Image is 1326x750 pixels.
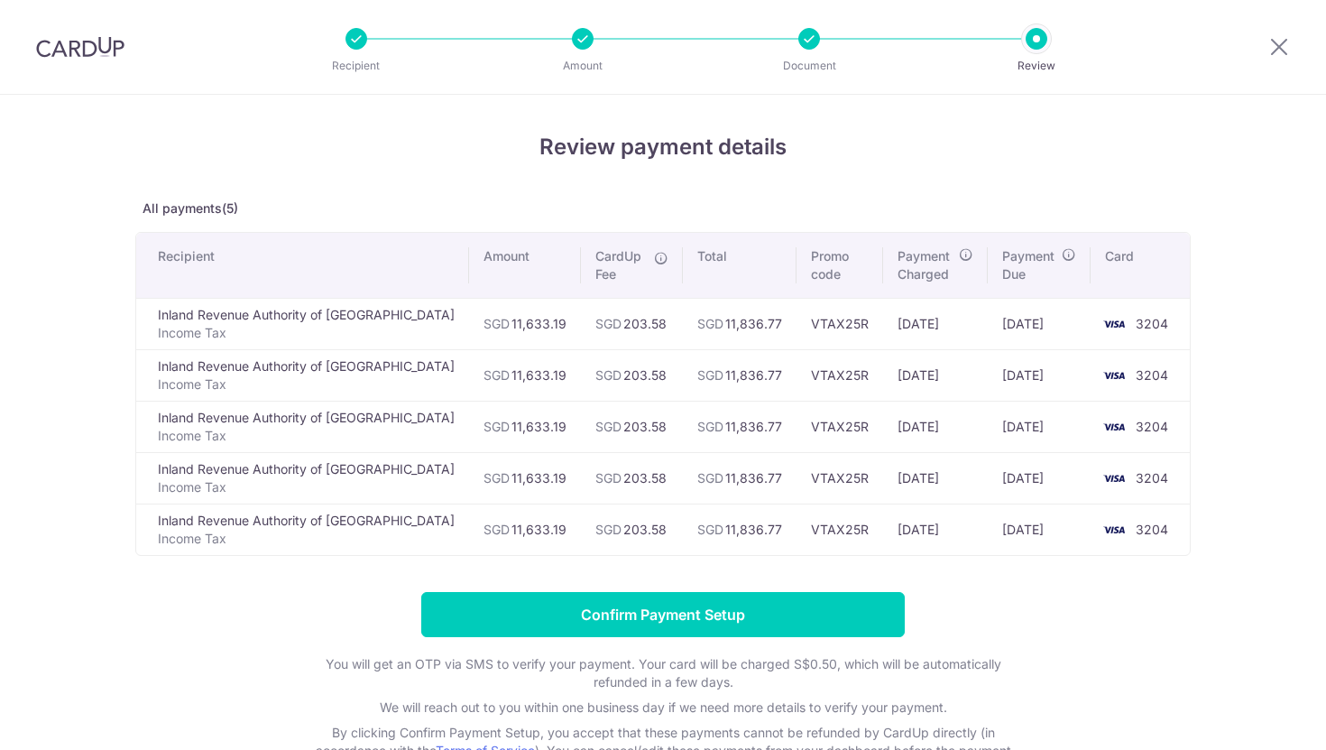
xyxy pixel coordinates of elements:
[1096,365,1132,386] img: <span class="translation_missing" title="translation missing: en.account_steps.new_confirm_form.b...
[683,233,797,298] th: Total
[136,233,469,298] th: Recipient
[158,324,455,342] p: Income Tax
[1136,316,1168,331] span: 3204
[469,298,581,349] td: 11,633.19
[683,298,797,349] td: 11,836.77
[469,349,581,401] td: 11,633.19
[683,452,797,504] td: 11,836.77
[1136,367,1168,383] span: 3204
[483,522,510,537] span: SGD
[595,247,645,283] span: CardUp Fee
[683,401,797,452] td: 11,836.77
[136,298,469,349] td: Inland Revenue Authority of [GEOGRAPHIC_DATA]
[469,233,581,298] th: Amount
[988,452,1091,504] td: [DATE]
[697,316,723,331] span: SGD
[483,419,510,434] span: SGD
[1002,247,1056,283] span: Payment Due
[1136,419,1168,434] span: 3204
[516,57,649,75] p: Amount
[697,419,723,434] span: SGD
[158,530,455,548] p: Income Tax
[581,349,683,401] td: 203.58
[595,419,622,434] span: SGD
[595,367,622,383] span: SGD
[797,298,884,349] td: VTAX25R
[883,298,988,349] td: [DATE]
[469,504,581,555] td: 11,633.19
[988,298,1091,349] td: [DATE]
[469,452,581,504] td: 11,633.19
[302,655,1024,691] p: You will get an OTP via SMS to verify your payment. Your card will be charged S$0.50, which will ...
[135,131,1191,163] h4: Review payment details
[581,504,683,555] td: 203.58
[697,367,723,383] span: SGD
[1096,468,1132,489] img: <span class="translation_missing" title="translation missing: en.account_steps.new_confirm_form.b...
[581,452,683,504] td: 203.58
[135,199,1191,218] p: All payments(5)
[797,504,884,555] td: VTAX25R
[1136,470,1168,486] span: 3204
[988,401,1091,452] td: [DATE]
[483,316,510,331] span: SGD
[883,349,988,401] td: [DATE]
[1091,233,1190,298] th: Card
[290,57,423,75] p: Recipient
[988,349,1091,401] td: [DATE]
[158,478,455,496] p: Income Tax
[581,298,683,349] td: 203.58
[302,699,1024,717] p: We will reach out to you within one business day if we need more details to verify your payment.
[1096,416,1132,438] img: <span class="translation_missing" title="translation missing: en.account_steps.new_confirm_form.b...
[595,316,622,331] span: SGD
[797,452,884,504] td: VTAX25R
[697,470,723,486] span: SGD
[483,367,510,383] span: SGD
[1136,522,1168,537] span: 3204
[595,522,622,537] span: SGD
[483,470,510,486] span: SGD
[158,427,455,445] p: Income Tax
[421,592,905,637] input: Confirm Payment Setup
[581,401,683,452] td: 203.58
[988,504,1091,555] td: [DATE]
[1096,519,1132,541] img: <span class="translation_missing" title="translation missing: en.account_steps.new_confirm_form.b...
[595,470,622,486] span: SGD
[136,452,469,504] td: Inland Revenue Authority of [GEOGRAPHIC_DATA]
[883,401,988,452] td: [DATE]
[883,504,988,555] td: [DATE]
[742,57,876,75] p: Document
[158,375,455,394] p: Income Tax
[883,452,988,504] td: [DATE]
[697,522,723,537] span: SGD
[797,401,884,452] td: VTAX25R
[136,401,469,452] td: Inland Revenue Authority of [GEOGRAPHIC_DATA]
[898,247,953,283] span: Payment Charged
[136,349,469,401] td: Inland Revenue Authority of [GEOGRAPHIC_DATA]
[797,349,884,401] td: VTAX25R
[797,233,884,298] th: Promo code
[1096,313,1132,335] img: <span class="translation_missing" title="translation missing: en.account_steps.new_confirm_form.b...
[136,504,469,555] td: Inland Revenue Authority of [GEOGRAPHIC_DATA]
[683,349,797,401] td: 11,836.77
[36,36,124,58] img: CardUp
[683,504,797,555] td: 11,836.77
[469,401,581,452] td: 11,633.19
[970,57,1103,75] p: Review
